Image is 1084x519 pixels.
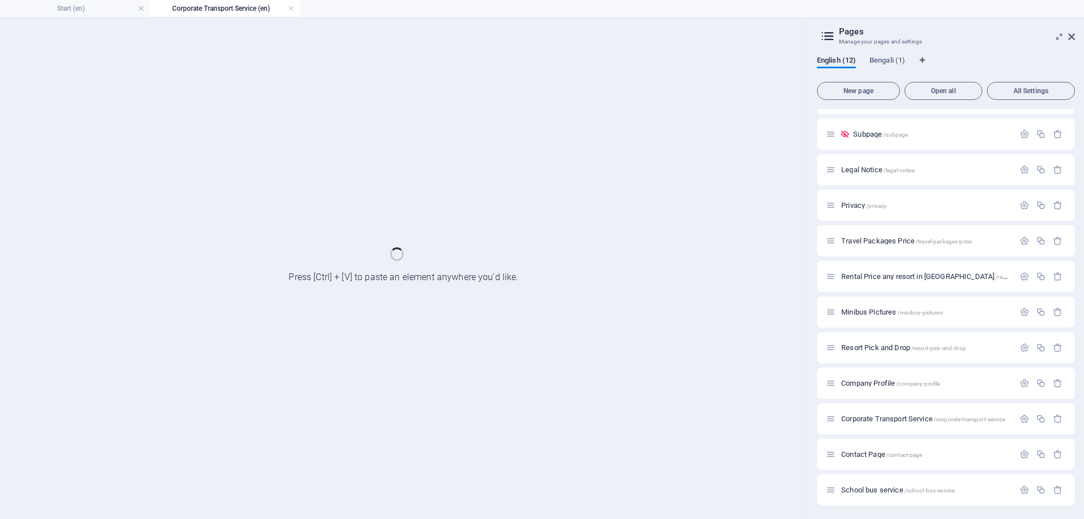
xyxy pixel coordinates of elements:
div: Duplicate [1036,450,1046,459]
div: Settings [1020,343,1029,352]
span: New page [822,88,895,94]
div: Remove [1053,378,1063,388]
div: Remove [1053,272,1063,281]
div: Duplicate [1036,165,1046,175]
button: All Settings [987,82,1075,100]
div: Settings [1020,236,1029,246]
span: /legal-notice [884,167,915,173]
div: Settings [1020,165,1029,175]
button: Open all [904,82,982,100]
div: Duplicate [1036,307,1046,317]
div: Corporate Transport Service/corporate-transport-service [838,415,1014,422]
div: Contact Page/contact-page [838,451,1014,458]
div: Remove [1053,450,1063,459]
div: Duplicate [1036,236,1046,246]
div: Duplicate [1036,414,1046,424]
span: Click to open page [841,308,943,316]
div: Settings [1020,307,1029,317]
span: /school-bus-service [904,487,955,494]
div: Subpage/subpage [850,130,1014,138]
span: /privacy [866,203,886,209]
span: /contact-page [886,452,923,458]
span: Click to open page [841,237,972,245]
span: /company-profile [896,381,940,387]
div: Remove [1053,200,1063,210]
span: English (12) [817,54,856,69]
h4: Corporate Transport Service (en) [150,2,300,15]
div: Settings [1020,272,1029,281]
span: Click to open page [841,379,940,387]
div: Legal Notice/legal-notice [838,166,1014,173]
h2: Pages [839,27,1075,37]
span: Corporate Transport Service [841,415,1005,423]
span: All Settings [992,88,1070,94]
div: Remove [1053,165,1063,175]
div: Duplicate [1036,200,1046,210]
span: Click to open page [841,343,966,352]
span: /travel-packages-price [916,238,972,245]
div: Remove [1053,414,1063,424]
span: Open all [910,88,977,94]
div: Settings [1020,200,1029,210]
div: Remove [1053,485,1063,495]
span: /resort-pick-and-drop [911,345,966,351]
div: Travel Packages Price/travel-packages-price [838,237,1014,245]
span: Bengali (1) [869,54,905,69]
span: Click to open page [853,130,908,138]
div: Settings [1020,485,1029,495]
div: Rental Price any resort in [GEOGRAPHIC_DATA]/rental-price-any-resort-in-[GEOGRAPHIC_DATA] [838,273,1014,280]
div: Settings [1020,414,1029,424]
div: Remove [1053,236,1063,246]
div: Language Tabs [817,56,1075,77]
div: School bus service/school-bus-service [838,486,1014,494]
div: Company Profile/company-profile [838,380,1014,387]
div: Duplicate [1036,129,1046,139]
div: Settings [1020,450,1029,459]
div: Remove [1053,307,1063,317]
div: Remove [1053,343,1063,352]
h3: Manage your pages and settings [839,37,1052,47]
span: Click to open page [841,450,922,459]
span: /subpage [883,132,908,138]
div: Duplicate [1036,343,1046,352]
div: Duplicate [1036,272,1046,281]
div: Duplicate [1036,485,1046,495]
div: Resort Pick and Drop/resort-pick-and-drop [838,344,1014,351]
div: Duplicate [1036,378,1046,388]
button: New page [817,82,900,100]
div: Remove [1053,129,1063,139]
span: Click to open page [841,165,915,174]
span: Click to open page [841,201,886,210]
span: /minibus-pictures [897,309,942,316]
div: Settings [1020,378,1029,388]
span: /corporate-transport-service [934,416,1005,422]
div: Privacy/privacy [838,202,1014,209]
div: Settings [1020,129,1029,139]
span: Click to open page [841,486,955,494]
div: Minibus Pictures/minibus-pictures [838,308,1014,316]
